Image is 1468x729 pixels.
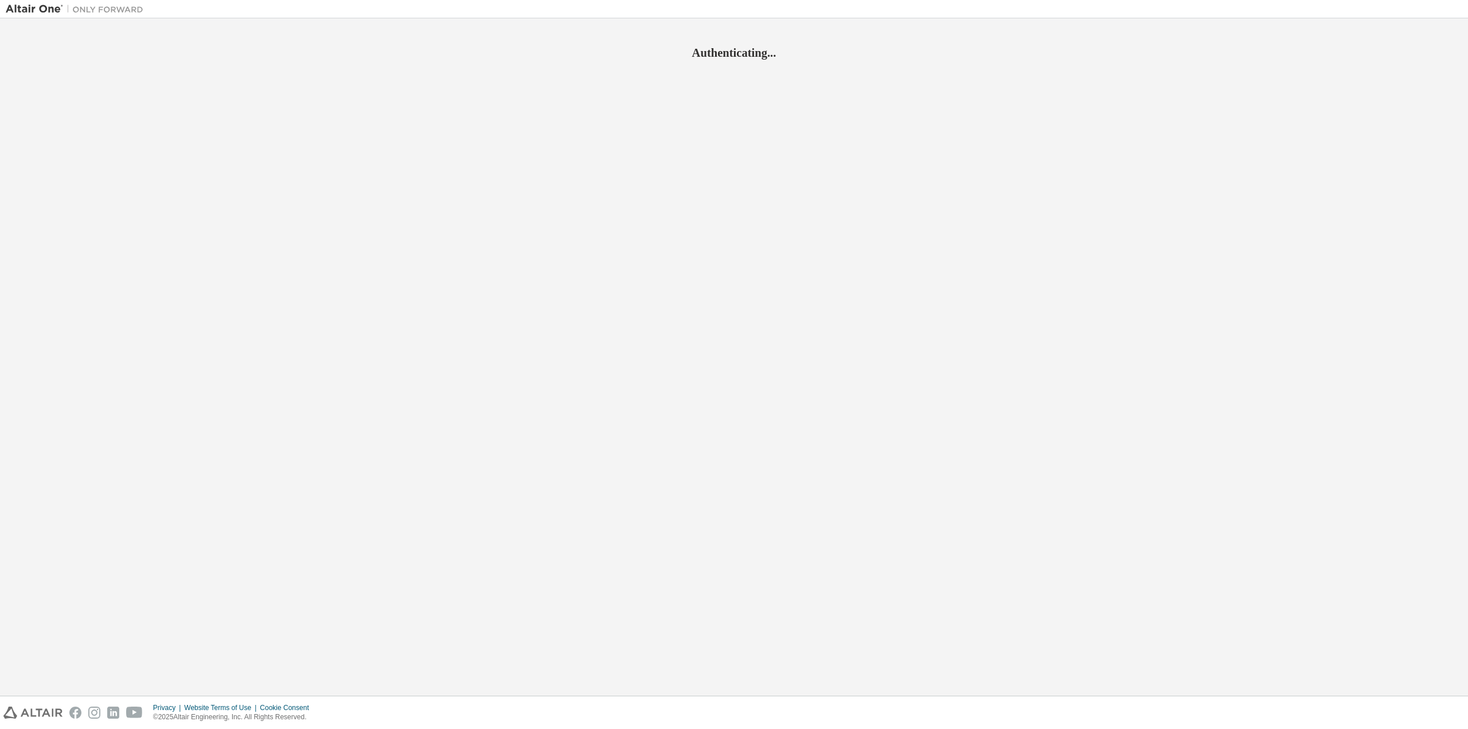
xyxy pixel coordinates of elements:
[3,707,63,719] img: altair_logo.svg
[6,3,149,15] img: Altair One
[184,703,260,712] div: Website Terms of Use
[153,703,184,712] div: Privacy
[69,707,81,719] img: facebook.svg
[260,703,315,712] div: Cookie Consent
[88,707,100,719] img: instagram.svg
[126,707,143,719] img: youtube.svg
[6,45,1462,60] h2: Authenticating...
[153,712,316,722] p: © 2025 Altair Engineering, Inc. All Rights Reserved.
[107,707,119,719] img: linkedin.svg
